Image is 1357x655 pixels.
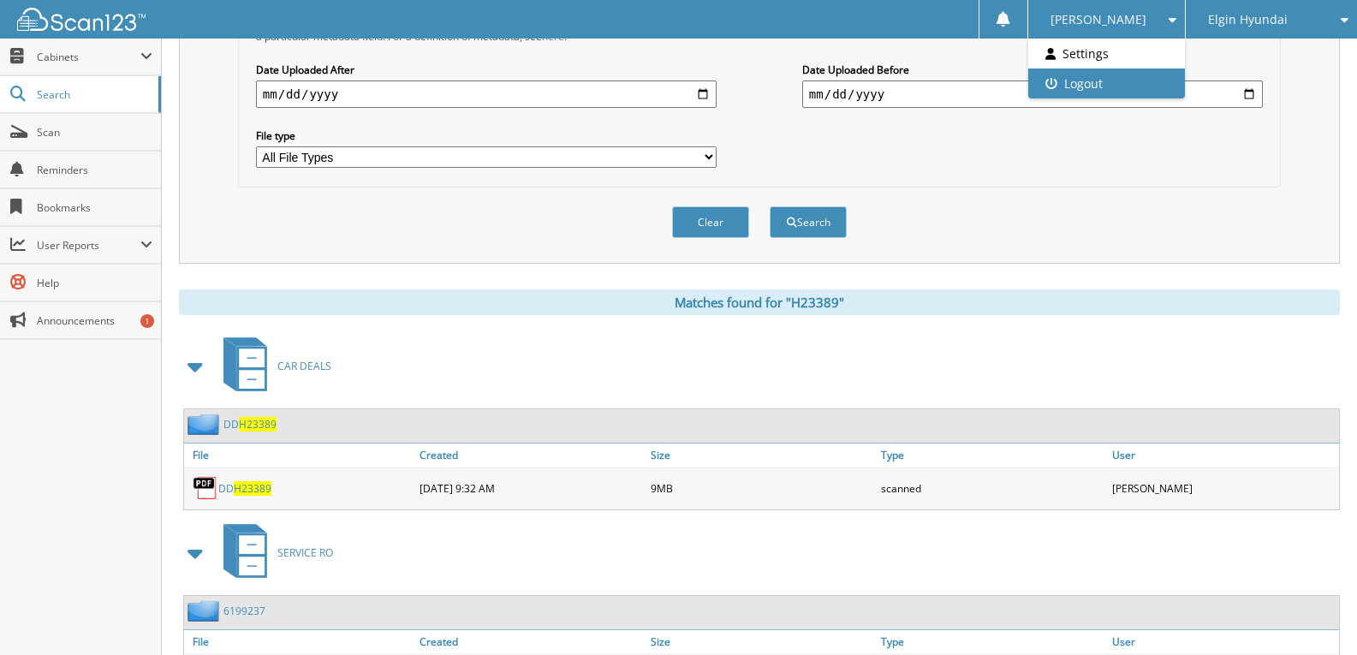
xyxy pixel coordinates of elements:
[1208,15,1288,25] span: Elgin Hyundai
[277,359,331,373] span: CAR DEALS
[234,481,271,496] span: H23389
[213,519,333,587] a: SERVICE RO
[187,414,223,435] img: folder2.png
[37,238,140,253] span: User Reports
[1108,471,1339,505] div: [PERSON_NAME]
[256,80,717,108] input: start
[277,545,333,560] span: SERVICE RO
[646,444,878,467] a: Size
[37,50,140,64] span: Cabinets
[239,417,277,432] span: H23389
[213,332,331,400] a: CAR DEALS
[1108,630,1339,653] a: User
[37,163,152,177] span: Reminders
[415,630,646,653] a: Created
[17,8,146,31] img: scan123-logo-white.svg
[179,289,1340,315] div: Matches found for "H23389"
[646,471,878,505] div: 9MB
[223,604,265,618] a: 6199237
[1108,444,1339,467] a: User
[877,444,1108,467] a: Type
[37,200,152,215] span: Bookmarks
[1050,15,1146,25] span: [PERSON_NAME]
[802,80,1263,108] input: end
[140,314,154,328] div: 1
[218,481,271,496] a: DDH23389
[1028,39,1185,68] a: Settings
[646,630,878,653] a: Size
[184,630,415,653] a: File
[672,206,749,238] button: Clear
[193,475,218,501] img: PDF.png
[770,206,847,238] button: Search
[223,417,277,432] a: DDH23389
[187,600,223,622] img: folder2.png
[37,276,152,290] span: Help
[415,471,646,505] div: [DATE] 9:32 AM
[877,630,1108,653] a: Type
[256,63,717,77] label: Date Uploaded After
[415,444,646,467] a: Created
[184,444,415,467] a: File
[256,128,717,143] label: File type
[37,313,152,328] span: Announcements
[1028,68,1185,98] a: Logout
[802,63,1263,77] label: Date Uploaded Before
[37,87,150,102] span: Search
[877,471,1108,505] div: scanned
[37,125,152,140] span: Scan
